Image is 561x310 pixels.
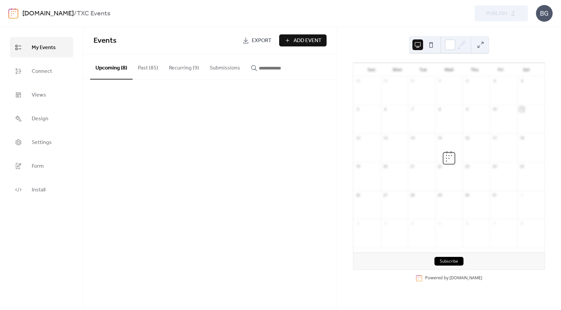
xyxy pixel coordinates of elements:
[359,63,384,76] div: Sun
[410,164,415,169] div: 21
[164,54,204,79] button: Recurring (9)
[436,63,462,76] div: Wed
[383,107,388,112] div: 6
[383,221,388,226] div: 3
[383,164,388,169] div: 20
[519,135,524,140] div: 18
[77,7,110,20] b: TXC Events
[514,63,539,76] div: Sat
[355,135,360,140] div: 12
[10,179,73,200] a: Install
[410,192,415,197] div: 28
[355,221,360,226] div: 2
[492,164,497,169] div: 24
[10,108,73,129] a: Design
[32,161,44,171] span: Form
[32,185,45,195] span: Install
[93,33,117,48] span: Events
[383,192,388,197] div: 27
[492,135,497,140] div: 17
[355,164,360,169] div: 19
[252,37,271,45] span: Export
[22,7,74,20] a: [DOMAIN_NAME]
[437,107,442,112] div: 8
[437,192,442,197] div: 29
[410,135,415,140] div: 14
[410,221,415,226] div: 4
[464,79,470,84] div: 2
[492,192,497,197] div: 31
[449,275,482,281] a: [DOMAIN_NAME]
[32,137,52,148] span: Settings
[383,135,388,140] div: 13
[488,63,513,76] div: Fri
[10,37,73,57] a: My Events
[32,114,48,124] span: Design
[519,192,524,197] div: 1
[519,164,524,169] div: 25
[492,79,497,84] div: 3
[32,90,46,100] span: Views
[437,164,442,169] div: 22
[437,79,442,84] div: 1
[383,79,388,84] div: 29
[384,63,410,76] div: Mon
[10,132,73,152] a: Settings
[8,8,18,19] img: logo
[536,5,553,22] div: BG
[10,61,73,81] a: Connect
[519,221,524,226] div: 8
[204,54,245,79] button: Submissions
[355,192,360,197] div: 26
[410,79,415,84] div: 30
[410,107,415,112] div: 7
[133,54,164,79] button: Past (85)
[32,42,56,53] span: My Events
[462,63,488,76] div: Thu
[294,37,322,45] span: Add Event
[519,107,524,112] div: 11
[90,54,133,80] button: Upcoming (8)
[425,275,482,281] div: Powered by
[464,164,470,169] div: 23
[355,107,360,112] div: 5
[10,156,73,176] a: Form
[464,135,470,140] div: 16
[437,135,442,140] div: 15
[434,257,463,266] button: Subscribe
[519,79,524,84] div: 4
[464,192,470,197] div: 30
[492,221,497,226] div: 7
[74,7,77,20] b: /
[437,221,442,226] div: 5
[237,34,276,46] a: Export
[279,34,327,46] button: Add Event
[464,107,470,112] div: 9
[464,221,470,226] div: 6
[10,85,73,105] a: Views
[355,79,360,84] div: 28
[492,107,497,112] div: 10
[410,63,436,76] div: Tue
[32,66,52,76] span: Connect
